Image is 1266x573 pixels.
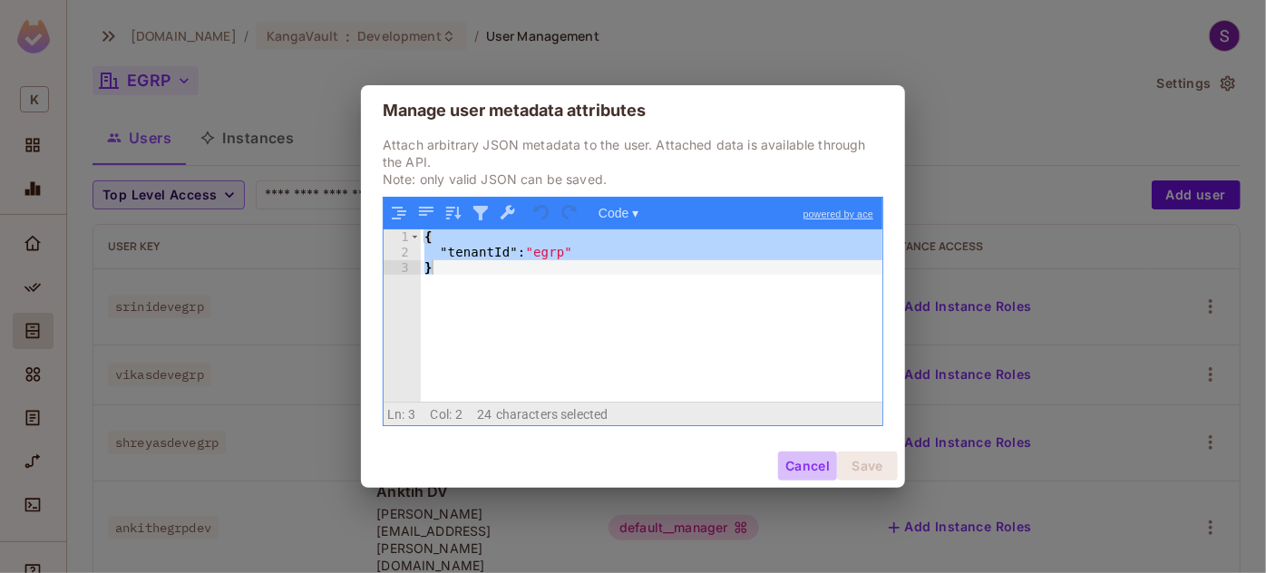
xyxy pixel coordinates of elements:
button: Format JSON data, with proper indentation and line feeds (Ctrl+I) [387,201,411,225]
span: 3 [408,407,415,422]
button: Filter, sort, or transform contents [469,201,492,225]
div: 1 [384,229,421,245]
p: Attach arbitrary JSON metadata to the user. Attached data is available through the API. Note: onl... [383,136,883,188]
button: Cancel [778,452,837,481]
button: Save [837,452,898,481]
span: 2 [455,407,463,422]
button: Redo (Ctrl+Shift+Z) [558,201,581,225]
button: Compact JSON data, remove all whitespaces (Ctrl+Shift+I) [414,201,438,225]
button: Sort contents [442,201,465,225]
span: characters selected [496,407,609,422]
button: Code ▾ [592,201,645,225]
div: 2 [384,245,421,260]
button: Undo last action (Ctrl+Z) [531,201,554,225]
div: 3 [384,260,421,276]
span: Ln: [387,407,404,422]
button: Repair JSON: fix quotes and escape characters, remove comments and JSONP notation, turn JavaScrip... [496,201,520,225]
span: 24 [477,407,492,422]
h2: Manage user metadata attributes [361,85,905,136]
a: powered by ace [794,198,882,230]
span: Col: [431,407,453,422]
